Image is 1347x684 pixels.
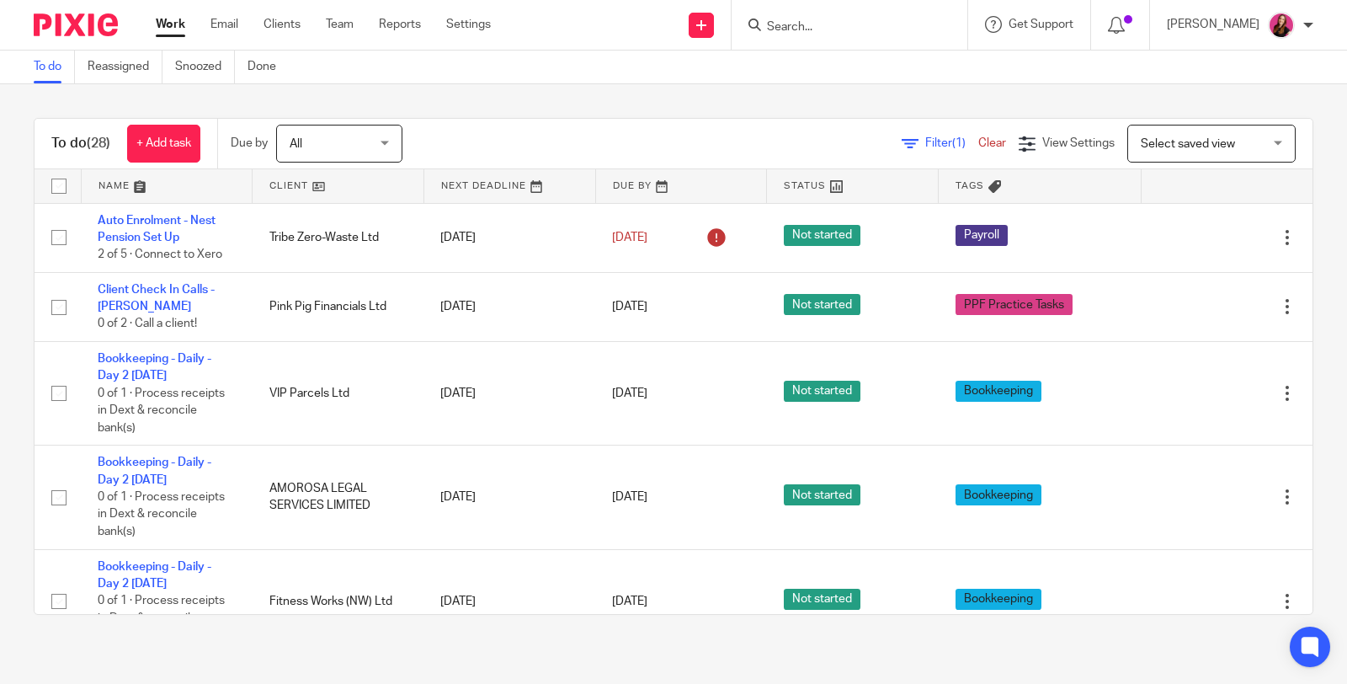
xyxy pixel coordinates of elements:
[446,16,491,33] a: Settings
[98,284,215,313] a: Client Check In Calls - [PERSON_NAME]
[956,589,1041,610] span: Bookkeeping
[765,20,917,35] input: Search
[956,225,1008,246] span: Payroll
[210,16,238,33] a: Email
[784,589,860,610] span: Not started
[253,341,424,445] td: VIP Parcels Ltd
[784,484,860,505] span: Not started
[784,294,860,315] span: Not started
[264,16,301,33] a: Clients
[156,16,185,33] a: Work
[423,341,595,445] td: [DATE]
[175,51,235,83] a: Snoozed
[423,549,595,653] td: [DATE]
[1141,138,1235,150] span: Select saved view
[612,232,647,243] span: [DATE]
[98,248,222,260] span: 2 of 5 · Connect to Xero
[248,51,289,83] a: Done
[98,491,225,537] span: 0 of 1 · Process receipts in Dext & reconcile bank(s)
[379,16,421,33] a: Reports
[231,135,268,152] p: Due by
[952,137,966,149] span: (1)
[98,387,225,434] span: 0 of 1 · Process receipts in Dext & reconcile bank(s)
[34,51,75,83] a: To do
[290,138,302,150] span: All
[34,13,118,36] img: Pixie
[98,353,211,382] a: Bookkeeping - Daily - Day 2 [DATE]
[253,203,424,272] td: Tribe Zero-Waste Ltd
[1009,19,1073,30] span: Get Support
[253,446,424,549] td: AMOROSA LEGAL SERVICES LIMITED
[253,549,424,653] td: Fitness Works (NW) Ltd
[98,457,211,485] a: Bookkeeping - Daily - Day 2 [DATE]
[978,137,1006,149] a: Clear
[1042,137,1115,149] span: View Settings
[784,381,860,402] span: Not started
[98,318,197,330] span: 0 of 2 · Call a client!
[127,125,200,163] a: + Add task
[925,137,978,149] span: Filter
[956,381,1041,402] span: Bookkeeping
[423,203,595,272] td: [DATE]
[956,484,1041,505] span: Bookkeeping
[98,215,216,243] a: Auto Enrolment - Nest Pension Set Up
[956,294,1073,315] span: PPF Practice Tasks
[1167,16,1259,33] p: [PERSON_NAME]
[423,272,595,341] td: [DATE]
[98,596,225,642] span: 0 of 1 · Process receipts in Dext & reconcile bank(s)
[1268,12,1295,39] img: 21.png
[423,446,595,549] td: [DATE]
[253,272,424,341] td: Pink Pig Financials Ltd
[784,225,860,246] span: Not started
[612,596,647,607] span: [DATE]
[956,181,984,190] span: Tags
[87,136,110,150] span: (28)
[88,51,162,83] a: Reassigned
[326,16,354,33] a: Team
[612,387,647,399] span: [DATE]
[612,491,647,503] span: [DATE]
[98,561,211,590] a: Bookkeeping - Daily - Day 2 [DATE]
[51,135,110,152] h1: To do
[612,301,647,313] span: [DATE]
